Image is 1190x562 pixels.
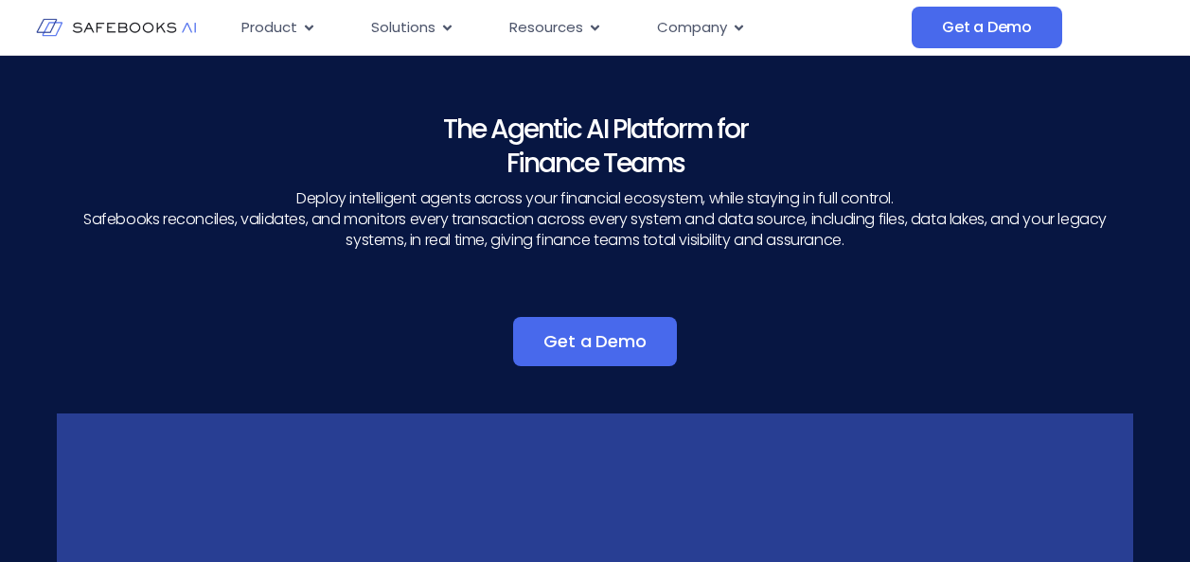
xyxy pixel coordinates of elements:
[509,17,583,39] span: Resources
[657,17,727,39] span: Company
[912,7,1062,48] a: Get a Demo
[226,9,912,46] nav: Menu
[62,113,1128,181] h3: The Agentic AI Platform for Finance Teams
[543,332,646,351] span: Get a Demo
[942,18,1032,37] span: Get a Demo
[226,9,912,46] div: Menu Toggle
[62,188,1128,251] p: Deploy intelligent agents across your financial ecosystem, while staying in full control. Safeboo...
[371,17,435,39] span: Solutions
[513,317,676,366] a: Get a Demo
[241,17,297,39] span: Product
